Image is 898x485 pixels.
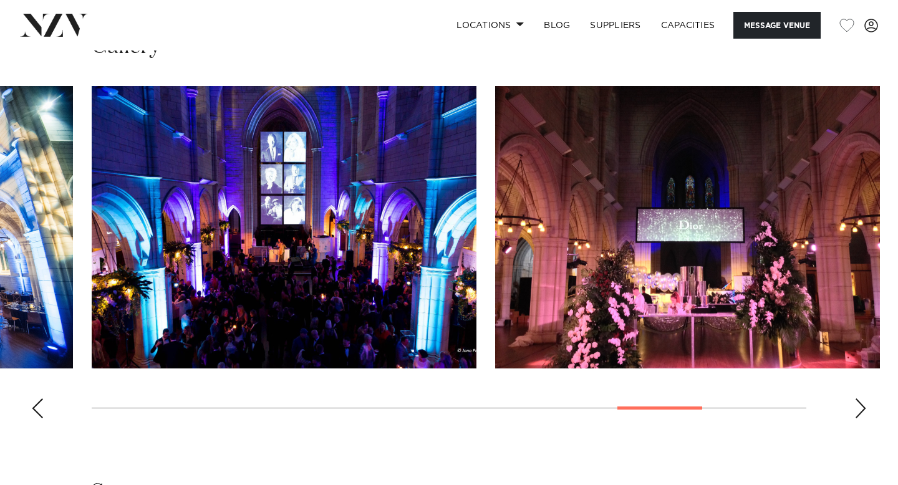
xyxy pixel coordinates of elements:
a: SUPPLIERS [580,12,650,39]
swiper-slide: 13 / 15 [495,86,880,368]
swiper-slide: 12 / 15 [92,86,476,368]
img: nzv-logo.png [20,14,88,36]
a: Locations [447,12,534,39]
button: Message Venue [733,12,821,39]
a: BLOG [534,12,580,39]
a: Capacities [651,12,725,39]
